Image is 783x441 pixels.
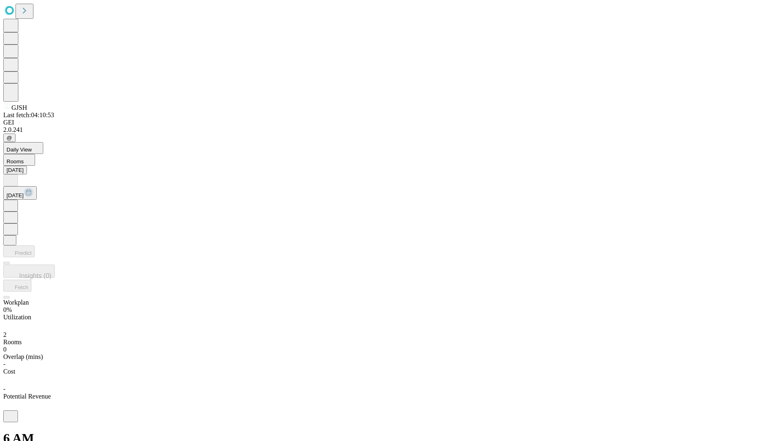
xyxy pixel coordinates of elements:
button: @ [3,134,15,142]
span: - [3,385,5,392]
span: Rooms [7,158,24,165]
span: Utilization [3,314,31,321]
div: 2.0.241 [3,126,780,134]
button: Daily View [3,142,43,154]
span: Daily View [7,147,32,153]
span: Cost [3,368,15,375]
button: [DATE] [3,186,37,200]
span: 2 [3,331,7,338]
span: Potential Revenue [3,393,51,400]
button: Fetch [3,280,31,292]
button: Predict [3,245,35,257]
span: @ [7,135,12,141]
span: Last fetch: 04:10:53 [3,111,54,118]
span: Workplan [3,299,29,306]
button: [DATE] [3,166,27,174]
span: Insights (0) [19,272,51,279]
span: 0% [3,306,12,313]
span: Rooms [3,339,22,345]
button: Rooms [3,154,35,166]
span: [DATE] [7,192,24,198]
span: 0 [3,346,7,353]
span: Overlap (mins) [3,353,43,360]
span: - [3,361,5,367]
div: GEI [3,119,780,126]
span: GJSH [11,104,27,111]
button: Insights (0) [3,265,55,278]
